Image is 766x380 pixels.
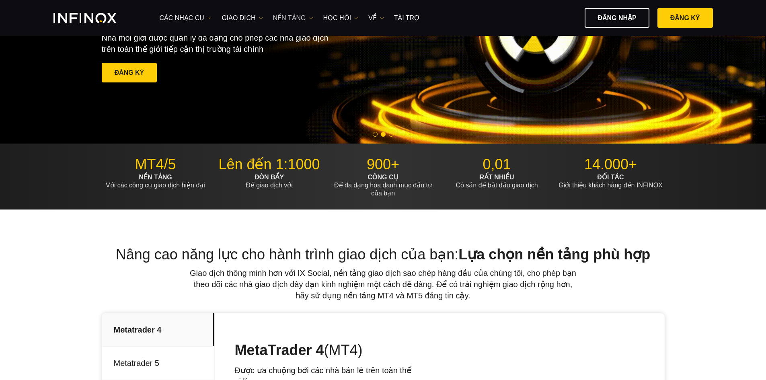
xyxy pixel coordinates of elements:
font: ĐÒN BẨY [255,174,284,181]
font: RẤT NHIỀU [480,174,514,181]
span: Go to slide 2 [381,132,386,137]
a: NỀN TẢNG [273,13,313,23]
font: ĐĂNG KÝ [670,14,700,21]
a: ĐĂNG KÝ [102,63,157,82]
font: Với các công cụ giao dịch hiện đại [106,182,205,189]
a: VỀ [368,13,384,23]
a: TÀI TRỢ [394,13,420,23]
font: Nâng cao năng lực cho hành trình giao dịch của bạn: [116,246,459,263]
a: GIAO DỊCH [222,13,263,23]
a: ĐĂNG KÝ [657,8,713,28]
font: TÀI TRỢ [394,14,420,21]
span: Go to slide 3 [389,132,394,137]
font: GIAO DỊCH [222,14,255,21]
font: MetaTrader 4 [235,342,324,358]
font: NỀN TẢNG [139,174,172,181]
font: Giao dịch thông minh hơn với IX Social, nền tảng giao dịch sao chép hàng đầu của chúng tôi, cho p... [190,269,576,300]
font: ĐĂNG NHẬP [598,14,636,21]
a: Các nhạc cụ [160,13,212,23]
font: Metatrader 5 [114,359,159,368]
font: Metatrader 4 [114,325,162,334]
font: (MT4) [324,342,363,358]
font: 900+ [367,156,399,173]
font: Lựa chọn nền tảng phù hợp [458,246,650,263]
font: Nhà môi giới được quản lý đa dạng cho phép các nhà giao dịch trên toàn thế giới tiếp cận thị trườ... [102,33,329,53]
font: VỀ [368,14,377,21]
font: Các nhạc cụ [160,14,205,21]
a: ĐĂNG NHẬP [585,8,649,28]
a: Biểu trưng INFINOX [53,13,136,23]
font: Lên đến 1:1000 [218,156,320,173]
font: MT4/5 [135,156,176,173]
font: ĐĂNG KÝ [115,69,144,76]
font: NỀN TẢNG [273,14,306,21]
font: Học hỏi [323,14,351,21]
font: Giới thiệu khách hàng đến INFINOX [559,182,663,189]
font: 0,01 [483,156,511,173]
span: Go to slide 1 [373,132,378,137]
font: Để đa dạng hóa danh mục đầu tư của bạn [334,182,432,197]
font: Để giao dịch với [246,182,293,189]
font: CÔNG CỤ [368,174,398,181]
font: Có sẵn để bắt đầu giao dịch [456,182,538,189]
a: Học hỏi [323,13,359,23]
